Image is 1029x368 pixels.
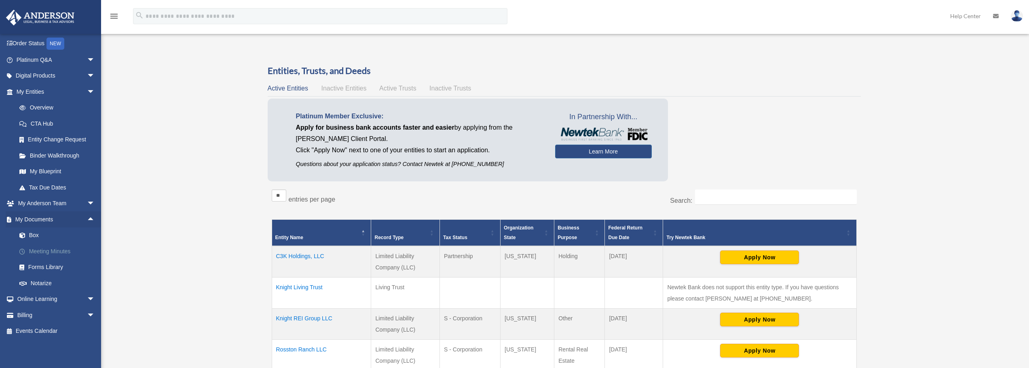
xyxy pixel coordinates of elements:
td: Other [554,308,605,339]
a: My Entitiesarrow_drop_down [6,84,103,100]
span: Inactive Trusts [429,85,471,92]
p: Questions about your application status? Contact Newtek at [PHONE_NUMBER] [296,159,543,169]
span: arrow_drop_down [87,68,103,84]
a: menu [109,14,119,21]
td: Living Trust [371,277,440,308]
span: Entity Name [275,235,303,240]
span: arrow_drop_down [87,291,103,308]
span: arrow_drop_down [87,84,103,100]
a: Digital Productsarrow_drop_down [6,68,107,84]
button: Apply Now [720,344,799,357]
p: Platinum Member Exclusive: [296,111,543,122]
td: Knight Living Trust [272,277,371,308]
img: User Pic [1011,10,1023,22]
a: My Anderson Teamarrow_drop_down [6,196,107,212]
span: arrow_drop_up [87,211,103,228]
span: Business Purpose [558,225,579,240]
span: Federal Return Due Date [608,225,642,240]
a: Entity Change Request [11,132,103,148]
span: Active Entities [268,85,308,92]
span: arrow_drop_down [87,52,103,68]
i: search [135,11,144,20]
td: Knight REI Group LLC [272,308,371,339]
img: Anderson Advisors Platinum Portal [4,10,77,25]
td: Newtek Bank does not support this entity type. If you have questions please contact [PERSON_NAME]... [663,277,856,308]
th: Try Newtek Bank : Activate to sort [663,219,856,246]
a: My Blueprint [11,164,103,180]
a: My Documentsarrow_drop_up [6,211,107,227]
a: Box [11,227,107,244]
p: Click "Apply Now" next to one of your entities to start an application. [296,145,543,156]
th: Business Purpose: Activate to sort [554,219,605,246]
td: S - Corporation [440,308,501,339]
td: Limited Liability Company (LLC) [371,246,440,278]
i: menu [109,11,119,21]
span: Record Type [374,235,404,240]
label: entries per page [289,196,336,203]
div: Try Newtek Bank [666,233,844,242]
span: arrow_drop_down [87,196,103,212]
a: Forms Library [11,259,107,275]
span: Organization State [504,225,533,240]
a: Events Calendar [6,323,107,339]
a: Binder Walkthrough [11,147,103,164]
td: C3K Holdings, LLC [272,246,371,278]
a: Tax Due Dates [11,179,103,196]
th: Entity Name: Activate to invert sorting [272,219,371,246]
td: [US_STATE] [501,308,554,339]
img: NewtekBankLogoSM.png [559,128,648,141]
a: Overview [11,100,99,116]
a: Meeting Minutes [11,243,107,259]
a: Platinum Q&Aarrow_drop_down [6,52,107,68]
span: In Partnership With... [555,111,652,124]
a: Learn More [555,145,652,158]
th: Record Type: Activate to sort [371,219,440,246]
button: Apply Now [720,250,799,264]
a: Notarize [11,275,107,291]
p: by applying from the [PERSON_NAME] Client Portal. [296,122,543,145]
th: Organization State: Activate to sort [501,219,554,246]
td: Limited Liability Company (LLC) [371,308,440,339]
td: [US_STATE] [501,246,554,278]
span: Tax Status [443,235,467,240]
td: Partnership [440,246,501,278]
span: Active Trusts [379,85,416,92]
h3: Entities, Trusts, and Deeds [268,65,861,77]
td: Holding [554,246,605,278]
div: NEW [46,38,64,50]
button: Apply Now [720,313,799,326]
span: Apply for business bank accounts faster and easier [296,124,454,131]
a: Online Learningarrow_drop_down [6,291,107,307]
th: Federal Return Due Date: Activate to sort [605,219,663,246]
span: Inactive Entities [321,85,366,92]
a: CTA Hub [11,116,103,132]
a: Billingarrow_drop_down [6,307,107,323]
span: arrow_drop_down [87,307,103,324]
th: Tax Status: Activate to sort [440,219,501,246]
td: [DATE] [605,246,663,278]
label: Search: [670,197,692,204]
td: [DATE] [605,308,663,339]
a: Order StatusNEW [6,36,107,52]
